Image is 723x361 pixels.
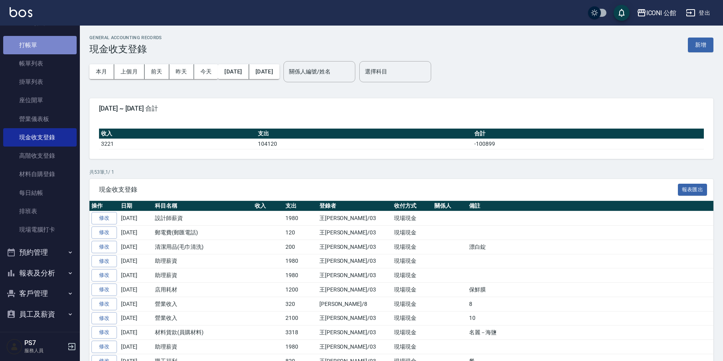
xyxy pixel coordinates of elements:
[392,325,432,340] td: 現場現金
[249,64,279,79] button: [DATE]
[467,325,713,340] td: 名麗－海鹽
[3,220,77,239] a: 現場電腦打卡
[3,304,77,325] button: 員工及薪資
[91,341,117,353] a: 修改
[472,139,704,149] td: -100899
[153,254,253,268] td: 助理薪資
[153,268,253,283] td: 助理薪資
[283,297,317,311] td: 320
[283,268,317,283] td: 1980
[153,211,253,226] td: 設計師薪資
[392,283,432,297] td: 現場現金
[392,240,432,254] td: 現場現金
[91,312,117,325] a: 修改
[119,201,153,211] th: 日期
[153,325,253,340] td: 材料貨款(員購材料)
[317,283,392,297] td: 王[PERSON_NAME]/03
[6,339,22,355] img: Person
[3,54,77,73] a: 帳單列表
[467,283,713,297] td: 保鮮膜
[317,211,392,226] td: 王[PERSON_NAME]/03
[91,326,117,339] a: 修改
[392,254,432,268] td: 現場現金
[253,201,283,211] th: 收入
[119,226,153,240] td: [DATE]
[89,169,713,176] p: 共 53 筆, 1 / 1
[153,226,253,240] td: 郵電費(郵匯電話)
[3,36,77,54] a: 打帳單
[283,240,317,254] td: 200
[10,7,32,17] img: Logo
[3,128,77,147] a: 現金收支登錄
[3,91,77,109] a: 座位開單
[24,347,65,354] p: 服務人員
[89,64,114,79] button: 本月
[153,240,253,254] td: 清潔用品(毛巾清洗)
[317,340,392,354] td: 王[PERSON_NAME]/03
[119,340,153,354] td: [DATE]
[317,297,392,311] td: [PERSON_NAME]/8
[24,339,65,347] h5: PS7
[646,8,677,18] div: ICONI 公館
[119,297,153,311] td: [DATE]
[317,240,392,254] td: 王[PERSON_NAME]/03
[634,5,680,21] button: ICONI 公館
[99,139,256,149] td: 3221
[683,6,713,20] button: 登出
[119,311,153,325] td: [DATE]
[153,201,253,211] th: 科目名稱
[91,255,117,268] a: 修改
[3,242,77,263] button: 預約管理
[614,5,630,21] button: save
[688,38,713,52] button: 新增
[99,129,256,139] th: 收入
[283,283,317,297] td: 1200
[283,201,317,211] th: 支出
[678,184,707,196] button: 報表匯出
[392,201,432,211] th: 收付方式
[153,283,253,297] td: 店用耗材
[392,311,432,325] td: 現場現金
[256,139,472,149] td: 104120
[467,297,713,311] td: 8
[89,35,162,40] h2: GENERAL ACCOUNTING RECORDS
[145,64,169,79] button: 前天
[678,185,707,193] a: 報表匯出
[317,268,392,283] td: 王[PERSON_NAME]/03
[91,269,117,282] a: 修改
[283,254,317,268] td: 1980
[119,211,153,226] td: [DATE]
[218,64,249,79] button: [DATE]
[467,240,713,254] td: 漂白錠
[283,226,317,240] td: 120
[91,241,117,253] a: 修改
[3,73,77,91] a: 掛單列表
[317,325,392,340] td: 王[PERSON_NAME]/03
[317,226,392,240] td: 王[PERSON_NAME]/03
[472,129,704,139] th: 合計
[3,110,77,128] a: 營業儀表板
[392,226,432,240] td: 現場現金
[114,64,145,79] button: 上個月
[119,283,153,297] td: [DATE]
[432,201,467,211] th: 關係人
[99,105,704,113] span: [DATE] ~ [DATE] 合計
[119,268,153,283] td: [DATE]
[119,240,153,254] td: [DATE]
[283,340,317,354] td: 1980
[256,129,472,139] th: 支出
[317,254,392,268] td: 王[PERSON_NAME]/03
[3,184,77,202] a: 每日結帳
[3,202,77,220] a: 排班表
[91,298,117,310] a: 修改
[89,201,119,211] th: 操作
[91,226,117,239] a: 修改
[392,268,432,283] td: 現場現金
[91,212,117,224] a: 修改
[392,211,432,226] td: 現場現金
[99,186,678,194] span: 現金收支登錄
[317,201,392,211] th: 登錄者
[283,325,317,340] td: 3318
[89,44,162,55] h3: 現金收支登錄
[283,311,317,325] td: 2100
